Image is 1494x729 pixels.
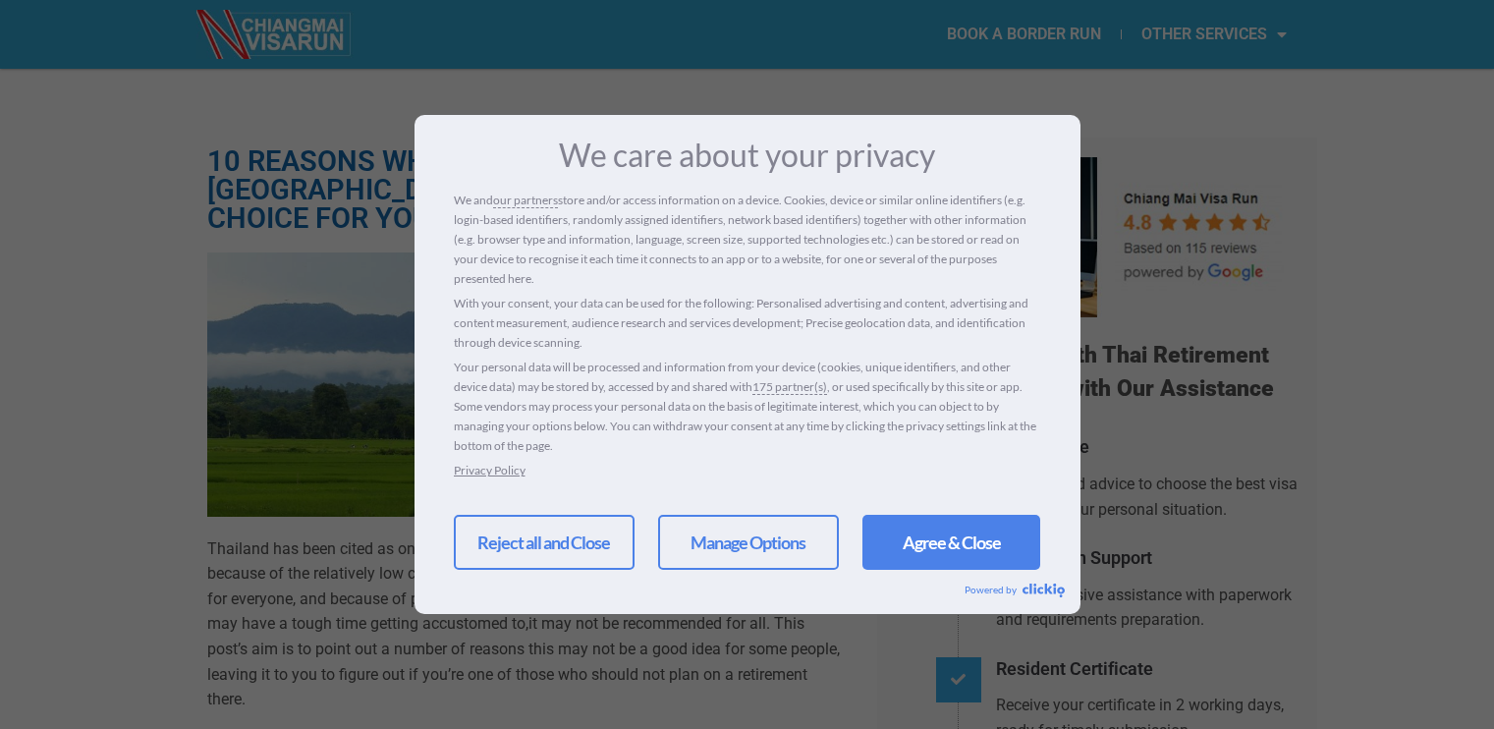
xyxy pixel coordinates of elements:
[454,463,526,477] a: Privacy Policy
[658,515,839,570] a: Manage Options
[965,584,1023,595] span: Powered by
[454,191,1041,289] p: We and store and/or access information on a device. Cookies, device or similar online identifiers...
[862,515,1040,570] a: Agree & Close
[752,377,827,397] a: 175 partner(s)
[493,191,558,210] a: our partners
[454,515,635,570] a: Reject all and Close
[454,140,1041,171] h3: We care about your privacy
[454,294,1041,353] p: With your consent, your data can be used for the following: Personalised advertising and content,...
[454,358,1041,456] p: Your personal data will be processed and information from your device (cookies, unique identifier...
